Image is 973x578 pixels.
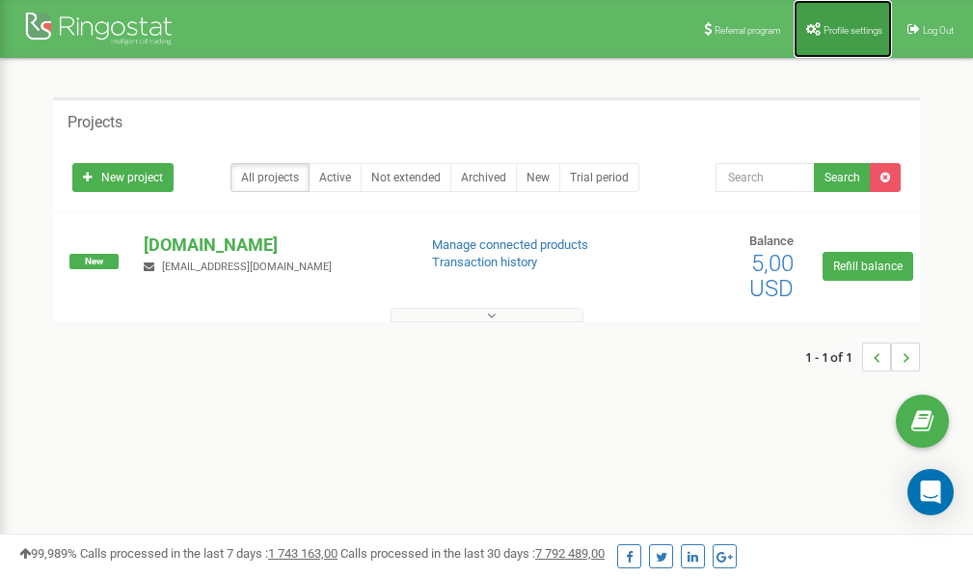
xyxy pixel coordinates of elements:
[69,254,119,269] span: New
[432,255,537,269] a: Transaction history
[516,163,560,192] a: New
[535,546,605,561] u: 7 792 489,00
[749,234,794,248] span: Balance
[450,163,517,192] a: Archived
[268,546,338,561] u: 1 743 163,00
[715,25,781,36] span: Referral program
[68,114,122,131] h5: Projects
[361,163,451,192] a: Not extended
[814,163,871,192] button: Search
[309,163,362,192] a: Active
[749,250,794,302] span: 5,00 USD
[144,233,400,258] p: [DOMAIN_NAME]
[162,261,332,273] span: [EMAIL_ADDRESS][DOMAIN_NAME]
[340,546,605,561] span: Calls processed in the last 30 days :
[19,546,77,561] span: 99,989%
[823,252,913,281] a: Refill balance
[824,25,882,36] span: Profile settings
[805,343,862,372] span: 1 - 1 of 1
[80,546,338,561] span: Calls processed in the last 7 days :
[716,163,815,192] input: Search
[72,163,174,192] a: New project
[805,323,920,391] nav: ...
[559,163,639,192] a: Trial period
[907,469,954,515] div: Open Intercom Messenger
[230,163,310,192] a: All projects
[923,25,954,36] span: Log Out
[432,237,588,252] a: Manage connected products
